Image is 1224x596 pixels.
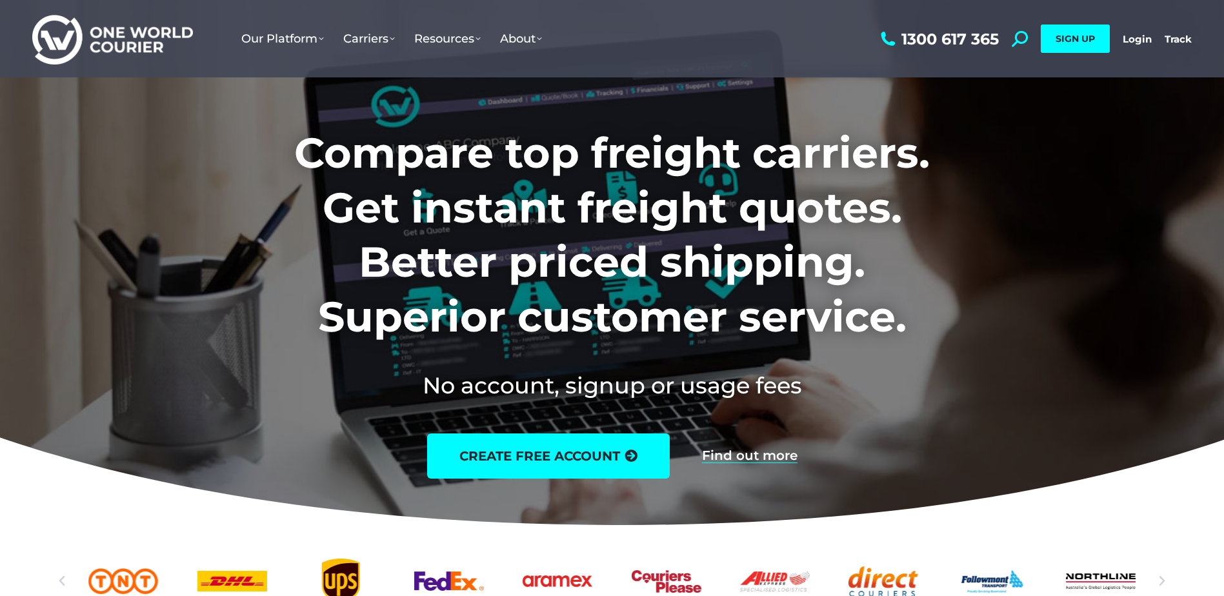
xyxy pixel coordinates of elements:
a: SIGN UP [1041,25,1110,53]
a: About [490,19,552,59]
a: Track [1165,33,1192,45]
span: SIGN UP [1056,33,1095,45]
h1: Compare top freight carriers. Get instant freight quotes. Better priced shipping. Superior custom... [209,126,1015,344]
a: Our Platform [232,19,334,59]
img: One World Courier [32,13,193,65]
a: create free account [427,433,670,479]
a: Find out more [702,449,798,463]
span: Our Platform [241,32,324,46]
a: 1300 617 365 [878,31,999,47]
span: Resources [414,32,481,46]
a: Carriers [334,19,405,59]
h2: No account, signup or usage fees [209,370,1015,401]
span: Carriers [343,32,395,46]
a: Resources [405,19,490,59]
span: About [500,32,542,46]
a: Login [1123,33,1152,45]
